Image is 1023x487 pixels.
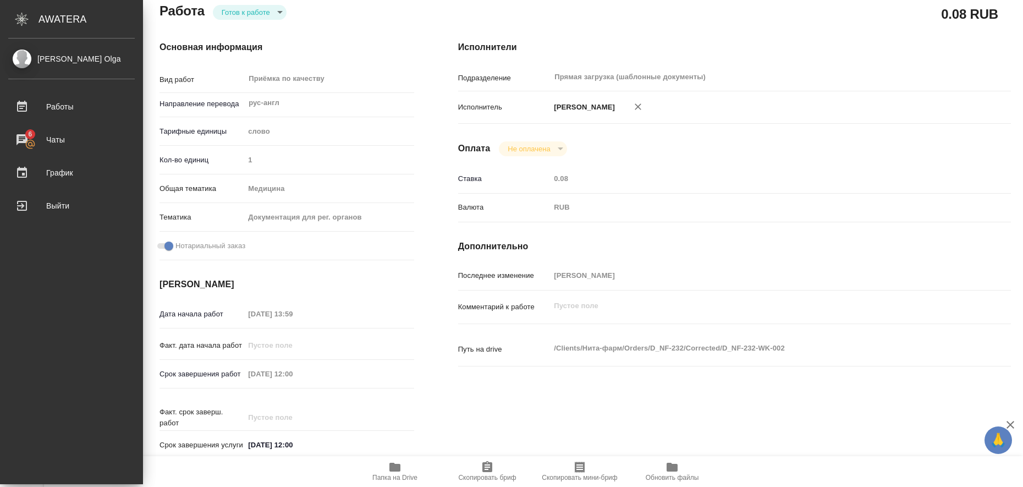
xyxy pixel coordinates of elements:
[159,278,414,291] h4: [PERSON_NAME]
[550,102,615,113] p: [PERSON_NAME]
[38,8,143,30] div: AWATERA
[159,126,244,137] p: Тарифные единицы
[159,407,244,429] p: Факт. срок заверш. работ
[458,73,551,84] p: Подразделение
[8,165,135,181] div: График
[458,173,551,184] p: Ставка
[159,41,414,54] h4: Основная информация
[159,74,244,85] p: Вид работ
[458,142,491,155] h4: Оплата
[244,122,414,141] div: слово
[458,302,551,313] p: Комментарий к работе
[159,155,244,166] p: Кол-во единиц
[244,179,414,198] div: Медицина
[21,129,38,140] span: 6
[458,344,551,355] p: Путь на drive
[8,132,135,148] div: Чаты
[458,102,551,113] p: Исполнитель
[159,369,244,380] p: Срок завершения работ
[989,429,1008,452] span: 🙏
[550,267,965,283] input: Пустое поле
[533,456,626,487] button: Скопировать мини-бриф
[941,4,998,23] h2: 0.08 RUB
[218,8,273,17] button: Готов к работе
[159,99,244,110] p: Направление перевода
[372,474,417,481] span: Папка на Drive
[349,456,441,487] button: Папка на Drive
[458,270,551,281] p: Последнее изменение
[244,152,414,168] input: Пустое поле
[626,456,718,487] button: Обновить файлы
[8,198,135,214] div: Выйти
[550,339,965,358] textarea: /Clients/Нита-фарм/Orders/D_NF-232/Corrected/D_NF-232-WK-002
[542,474,617,481] span: Скопировать мини-бриф
[244,366,340,382] input: Пустое поле
[244,409,340,425] input: Пустое поле
[499,141,566,156] div: Готов к работе
[3,159,140,187] a: График
[244,306,340,322] input: Пустое поле
[159,440,244,451] p: Срок завершения услуги
[441,456,533,487] button: Скопировать бриф
[550,171,965,187] input: Пустое поле
[159,183,244,194] p: Общая тематика
[550,198,965,217] div: RUB
[985,426,1012,454] button: 🙏
[626,95,650,119] button: Удалить исполнителя
[159,212,244,223] p: Тематика
[159,340,244,351] p: Факт. дата начала работ
[458,41,1011,54] h4: Исполнители
[458,202,551,213] p: Валюта
[213,5,287,20] div: Готов к работе
[244,208,414,227] div: Документация для рег. органов
[3,93,140,121] a: Работы
[458,240,1011,253] h4: Дополнительно
[3,126,140,154] a: 6Чаты
[458,474,516,481] span: Скопировать бриф
[8,53,135,65] div: [PERSON_NAME] Olga
[504,144,553,154] button: Не оплачена
[646,474,699,481] span: Обновить файлы
[175,240,245,251] span: Нотариальный заказ
[8,99,135,115] div: Работы
[244,337,340,353] input: Пустое поле
[159,309,244,320] p: Дата начала работ
[244,437,340,453] input: ✎ Введи что-нибудь
[3,192,140,220] a: Выйти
